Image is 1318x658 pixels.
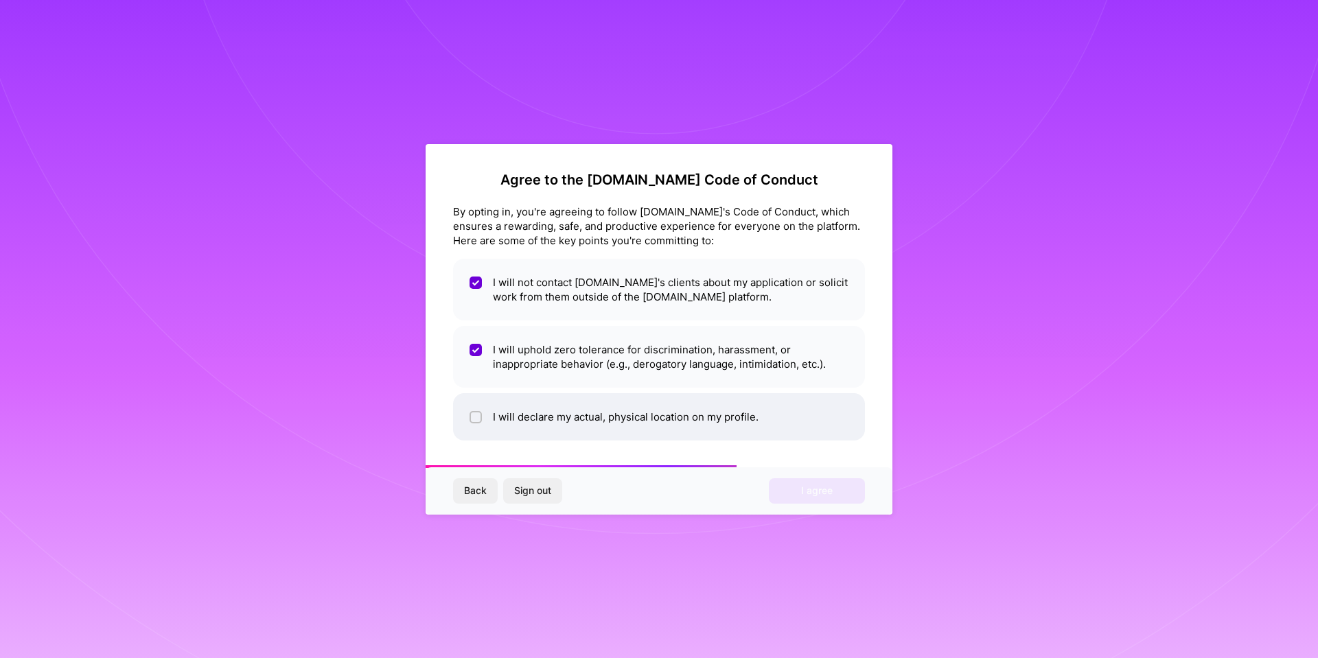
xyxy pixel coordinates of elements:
[453,478,498,503] button: Back
[464,484,487,497] span: Back
[453,172,865,188] h2: Agree to the [DOMAIN_NAME] Code of Conduct
[453,393,865,440] li: I will declare my actual, physical location on my profile.
[453,204,865,248] div: By opting in, you're agreeing to follow [DOMAIN_NAME]'s Code of Conduct, which ensures a rewardin...
[453,326,865,388] li: I will uphold zero tolerance for discrimination, harassment, or inappropriate behavior (e.g., der...
[453,259,865,320] li: I will not contact [DOMAIN_NAME]'s clients about my application or solicit work from them outside...
[503,478,562,503] button: Sign out
[514,484,551,497] span: Sign out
